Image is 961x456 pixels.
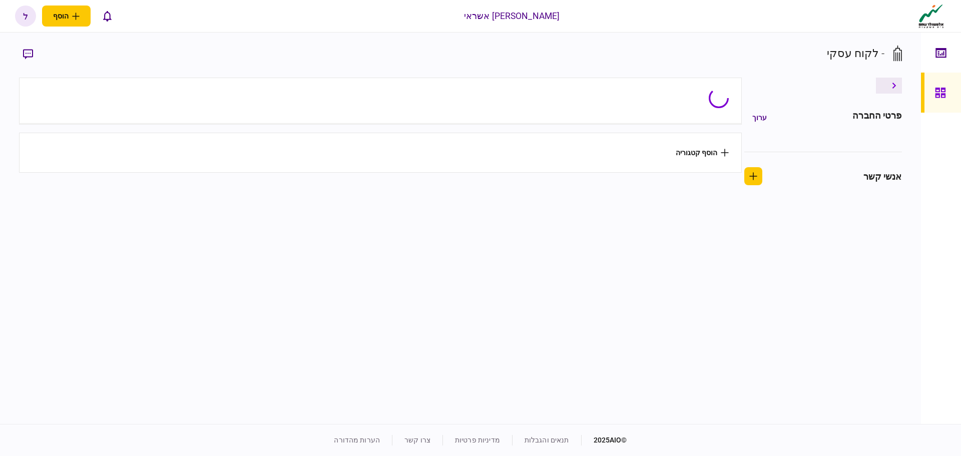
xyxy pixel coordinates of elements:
div: - לקוח עסקי [827,45,884,62]
button: ל [15,6,36,27]
button: פתח רשימת התראות [97,6,118,27]
div: אנשי קשר [863,170,902,183]
a: צרו קשר [404,436,430,444]
img: client company logo [916,4,946,29]
div: [PERSON_NAME] אשראי [464,10,560,23]
button: ערוך [744,109,775,127]
button: פתח תפריט להוספת לקוח [42,6,91,27]
a: תנאים והגבלות [525,436,569,444]
button: הוסף קטגוריה [676,149,729,157]
a: מדיניות פרטיות [455,436,500,444]
div: פרטי החברה [852,109,901,127]
div: © 2025 AIO [581,435,627,445]
a: הערות מהדורה [334,436,380,444]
